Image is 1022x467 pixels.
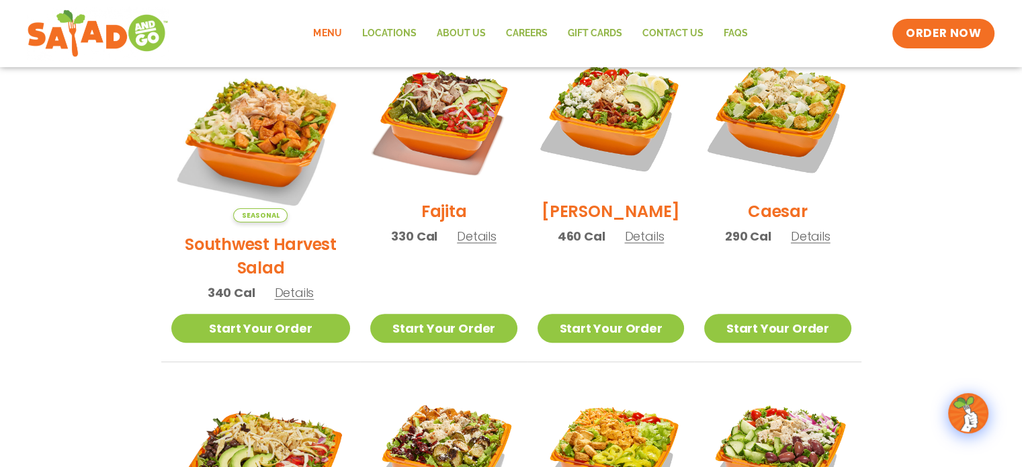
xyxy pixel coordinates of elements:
h2: [PERSON_NAME] [542,200,680,223]
img: Product photo for Fajita Salad [370,43,517,189]
a: FAQs [713,18,757,49]
a: Menu [303,18,351,49]
span: Seasonal [233,208,288,222]
nav: Menu [303,18,757,49]
span: Details [791,228,831,245]
span: 460 Cal [558,227,605,245]
a: Contact Us [632,18,713,49]
span: Details [624,228,664,245]
a: Start Your Order [370,314,517,343]
img: new-SAG-logo-768×292 [27,7,169,60]
span: Details [274,284,314,301]
img: Product photo for Southwest Harvest Salad [171,43,351,222]
span: 330 Cal [391,227,437,245]
img: Product photo for Caesar Salad [704,43,851,189]
a: Start Your Order [171,314,351,343]
img: Product photo for Cobb Salad [538,43,684,189]
span: 340 Cal [208,284,255,302]
span: Details [457,228,497,245]
span: 290 Cal [725,227,771,245]
a: GIFT CARDS [557,18,632,49]
h2: Caesar [748,200,808,223]
a: ORDER NOW [892,19,994,48]
h2: Southwest Harvest Salad [171,232,351,280]
a: About Us [426,18,495,49]
a: Start Your Order [704,314,851,343]
a: Start Your Order [538,314,684,343]
img: wpChatIcon [949,394,987,432]
h2: Fajita [421,200,467,223]
a: Locations [351,18,426,49]
a: Careers [495,18,557,49]
span: ORDER NOW [906,26,981,42]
